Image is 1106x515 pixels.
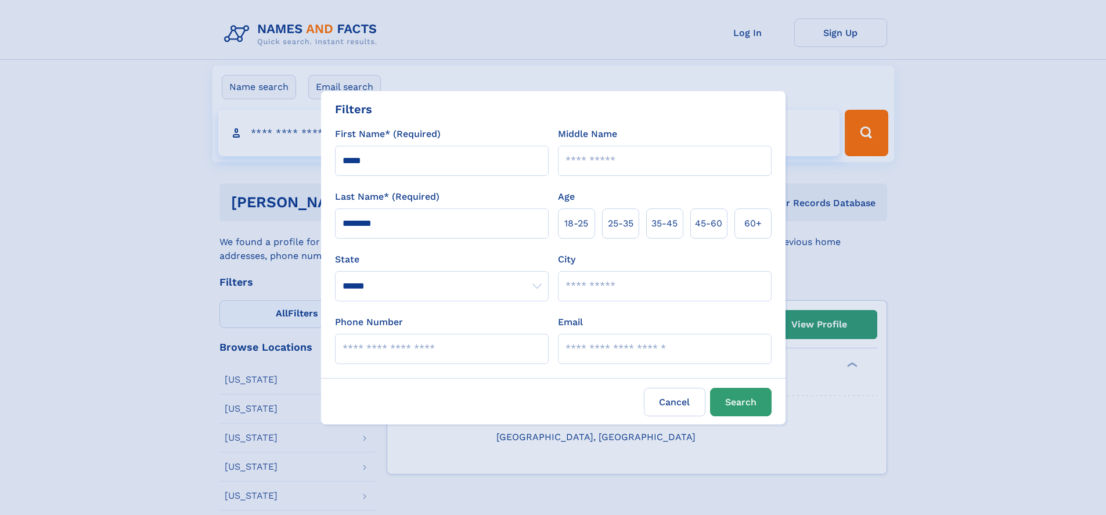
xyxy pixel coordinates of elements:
[608,217,633,231] span: 25‑35
[644,388,705,416] label: Cancel
[710,388,772,416] button: Search
[335,253,549,266] label: State
[744,217,762,231] span: 60+
[558,253,575,266] label: City
[558,127,617,141] label: Middle Name
[558,315,583,329] label: Email
[335,127,441,141] label: First Name* (Required)
[335,100,372,118] div: Filters
[335,190,439,204] label: Last Name* (Required)
[335,315,403,329] label: Phone Number
[651,217,678,231] span: 35‑45
[558,190,575,204] label: Age
[695,217,722,231] span: 45‑60
[564,217,588,231] span: 18‑25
